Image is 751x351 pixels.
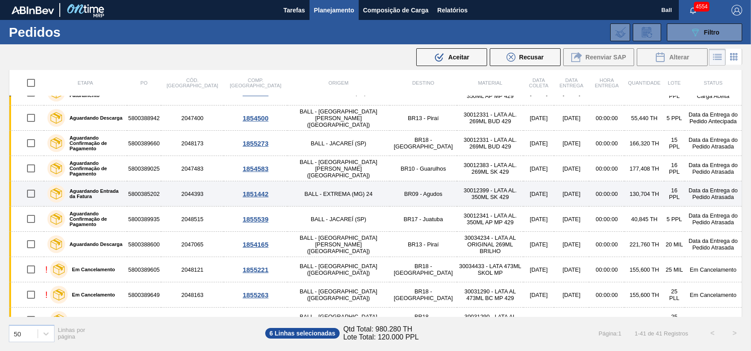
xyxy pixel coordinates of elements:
span: Material [478,80,502,86]
td: 5800389025 [127,156,161,181]
td: 30031290 - LATA AL 473ML BC MP 429 [457,282,523,308]
td: 30031290 - LATA AL 473ML BC MP 429 [457,308,523,333]
td: 30012331 - LATA AL. 269ML BUD 429 [457,131,523,156]
div: 1851442 [225,190,286,198]
td: 5800385202 [127,181,161,207]
button: Reenviar SAP [563,48,634,66]
td: BR09 - Agudos [390,181,457,207]
td: 00:00:00 [589,131,624,156]
td: [DATE] [554,105,589,131]
td: 5800389650 [127,308,161,333]
a: Aguardando Confirmação de Pagamento58003890252047483BALL - [GEOGRAPHIC_DATA][PERSON_NAME] ([GEOGR... [9,156,742,181]
a: Aguardando Confirmação de Pagamento58003896602048173BALL - JACAREÍ (SP)BR18 - [GEOGRAPHIC_DATA]30... [9,131,742,156]
a: Aguardando Descarga58003889422047400BALL - [GEOGRAPHIC_DATA][PERSON_NAME] ([GEOGRAPHIC_DATA])BR13... [9,105,742,131]
td: 00:00:00 [589,282,624,308]
div: ! [45,315,48,325]
label: Em Cancelamento [68,292,115,297]
td: [DATE] [523,282,554,308]
td: 5800388600 [127,232,161,257]
td: 2047400 [161,105,224,131]
td: 2048515 [161,207,224,232]
span: Recusar [519,54,543,61]
div: 1855273 [225,140,286,147]
td: [DATE] [523,257,554,282]
td: Data da Entrega do Pedido Atrasada [685,181,742,207]
td: BR10 - Guarulhos [390,156,457,181]
button: < [701,322,724,344]
td: BALL - [GEOGRAPHIC_DATA][PERSON_NAME] ([GEOGRAPHIC_DATA]) [287,232,390,257]
td: BALL - EXTREMA (MG) 24 [287,181,390,207]
td: 2047483 [161,156,224,181]
td: 00:00:00 [589,105,624,131]
td: [DATE] [554,156,589,181]
span: Tarefas [283,5,305,16]
span: Relatórios [437,5,468,16]
td: 00:00:00 [589,232,624,257]
span: Lote [668,80,681,86]
label: Aguardando Confirmação de Pagamento [65,211,124,227]
td: BR13 - Piraí [390,105,457,131]
td: 2048163 [161,282,224,308]
td: 40,845 TH [624,207,664,232]
span: Alterar [669,54,689,61]
span: Origem [329,80,348,86]
td: 16 PPL [664,181,685,207]
span: Reenviar SAP [585,54,626,61]
div: Alterar Pedido [637,48,708,66]
td: [DATE] [523,181,554,207]
td: [DATE] [554,308,589,333]
div: Visão em Lista [709,49,726,66]
span: Linhas por página [58,327,85,340]
span: 6 Linhas selecionadas [265,328,340,339]
span: Data Entrega [560,78,584,88]
td: BALL - [GEOGRAPHIC_DATA] ([GEOGRAPHIC_DATA]) [287,257,390,282]
td: Data da Entrega do Pedido Atrasada [685,156,742,181]
td: 30012341 - LATA AL. 350ML AP MP 429 [457,207,523,232]
span: Filtro [704,29,720,36]
span: Data coleta [529,78,549,88]
td: 30012399 - LATA AL. 350ML SK 429 [457,181,523,207]
span: Lote Total: 120.000 PPL [343,333,419,341]
button: Filtro [667,23,742,41]
td: 5800389935 [127,207,161,232]
label: Aguardando Confirmação de Pagamento [65,160,124,176]
td: BALL - [GEOGRAPHIC_DATA] ([GEOGRAPHIC_DATA]) [287,282,390,308]
button: Notificações [679,4,707,16]
a: Aguardando Descarga58003886002047065BALL - [GEOGRAPHIC_DATA][PERSON_NAME] ([GEOGRAPHIC_DATA])BR13... [9,232,742,257]
td: 177,408 TH [624,156,664,181]
span: 4554 [694,2,709,12]
td: [DATE] [554,181,589,207]
td: 30012331 - LATA AL. 269ML BUD 429 [457,105,523,131]
td: 130,704 TH [624,181,664,207]
img: TNhmsLtSVTkK8tSr43FrP2fwEKptu5GPRR3wAAAABJRU5ErkJggg== [12,6,54,14]
a: !Em Cancelamento58003896492048163BALL - [GEOGRAPHIC_DATA] ([GEOGRAPHIC_DATA])BR18 - [GEOGRAPHIC_D... [9,282,742,308]
label: Aguardando Descarga [65,115,122,121]
td: Data da Entrega do Pedido Atrasada [685,131,742,156]
td: BALL - JACAREÍ (SP) [287,207,390,232]
span: Página : 1 [599,330,621,337]
td: BR18 - [GEOGRAPHIC_DATA] [390,131,457,156]
td: 155,600 TH [624,308,664,333]
td: [DATE] [554,131,589,156]
td: 00:00:00 [589,207,624,232]
div: 1855263 [225,291,286,299]
td: [DATE] [554,232,589,257]
label: Em Cancelamento [68,267,115,272]
td: [DATE] [523,308,554,333]
span: 1 - 41 de 41 Registros [635,330,688,337]
td: Em Cancelamento [685,257,742,282]
td: [DATE] [523,105,554,131]
label: Aguardando Descarga [65,242,122,247]
td: Em Cancelamento [685,308,742,333]
span: Qtd Total: 980.280 TH [343,325,412,333]
td: 30034433 - LATA 473ML SKOL MP [457,257,523,282]
td: BR18 - [GEOGRAPHIC_DATA] [390,282,457,308]
button: Recusar [490,48,561,66]
td: 2048121 [161,257,224,282]
td: BR18 - [GEOGRAPHIC_DATA] [390,308,457,333]
div: 1855221 [225,266,286,273]
td: 2047065 [161,232,224,257]
td: BALL - [GEOGRAPHIC_DATA] ([GEOGRAPHIC_DATA]) [287,308,390,333]
td: 00:00:00 [589,156,624,181]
